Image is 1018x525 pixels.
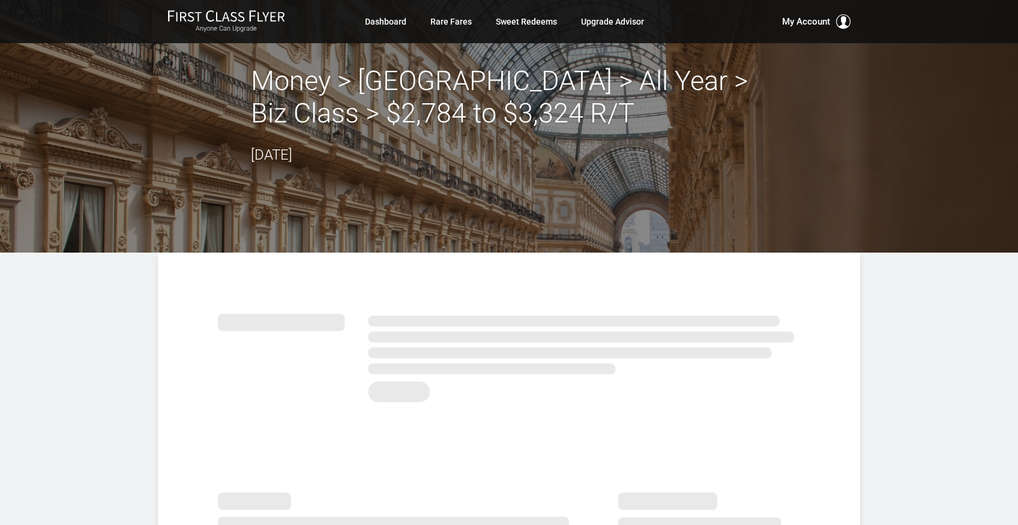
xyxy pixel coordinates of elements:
[782,14,830,29] span: My Account
[496,11,557,32] a: Sweet Redeems
[167,25,285,33] small: Anyone Can Upgrade
[167,10,285,22] img: First Class Flyer
[251,65,767,130] h2: Money > [GEOGRAPHIC_DATA] > All Year > Biz Class > $2,784 to $3,324 R/T
[782,14,851,29] button: My Account
[167,10,285,34] a: First Class FlyerAnyone Can Upgrade
[581,11,644,32] a: Upgrade Advisor
[251,146,292,163] time: [DATE]
[430,11,472,32] a: Rare Fares
[218,301,800,409] img: summary.svg
[365,11,406,32] a: Dashboard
